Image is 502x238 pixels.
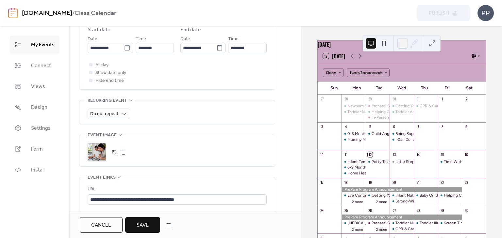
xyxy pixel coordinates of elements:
[366,131,390,137] div: Child Anger & Creating Honesty
[137,221,149,229] span: Save
[392,180,396,185] div: 20
[390,159,414,165] div: Little Steps Altered Hours
[88,35,97,43] span: Date
[438,159,462,165] div: Time With Toddler & Words Matter: Silent Words
[72,7,75,20] b: /
[10,140,59,158] a: Form
[392,97,396,101] div: 30
[390,199,414,204] div: Strong-Willed Children & Bonding With Your Toddler
[372,193,459,198] div: Getting Your Child to Eat & Creating Confidence
[416,124,421,129] div: 7
[342,220,366,226] div: Postpartum Depression & Mommy Nutrition
[390,131,414,137] div: Being Super Mom & Credit Scores: the Good, the Bad, the Ugly
[368,208,373,213] div: 26
[464,97,469,101] div: 2
[88,26,110,34] div: Start date
[180,35,190,43] span: Date
[390,226,414,232] div: CPR & Car Seat Safety
[10,119,59,137] a: Settings
[416,97,421,101] div: 31
[347,193,446,198] div: Eye Contact Means Love & Words Matter: Magic Words
[390,103,414,109] div: Getting Your Child to Eat & Creating Confidence
[343,97,348,101] div: 28
[343,124,348,129] div: 4
[342,137,366,142] div: Mommy Milestones & Creating Kindness
[390,109,414,115] div: Toddler Accidents & Your Financial Future
[458,82,481,95] div: Sat
[395,137,490,142] div: I Can Do It Myself & Sleeping, Bedtime, and Mornings
[88,174,116,182] span: Event links
[31,41,55,49] span: My Events
[320,180,325,185] div: 17
[88,143,106,161] div: ;
[80,217,123,233] a: Cancel
[440,180,445,185] div: 22
[373,226,390,232] button: 2 more
[395,159,443,165] div: Little Steps Altered Hours
[366,220,390,226] div: Prenatal Series
[392,124,396,129] div: 6
[395,226,436,232] div: CPR & Car Seat Safety
[464,208,469,213] div: 30
[347,109,404,115] div: Toddler Nutrition & Toddler Play
[414,220,438,226] div: Toddler Illness & Toddler Oral Health
[477,5,494,21] div: PP
[366,193,390,198] div: Getting Your Child to Eat & Creating Confidence
[10,78,59,95] a: Views
[31,83,45,91] span: Views
[10,161,59,179] a: Install
[342,159,366,165] div: Infant Temperament & Creating Courage
[342,103,366,109] div: Newborn Sickness & Teething Time
[31,145,43,153] span: Form
[366,103,390,109] div: Prenatal Series
[372,220,398,226] div: Prenatal Series
[318,40,486,48] div: [DATE]
[347,159,420,165] div: Infant Temperament & Creating Courage
[372,131,429,137] div: Child Anger & Creating Honesty
[392,208,396,213] div: 27
[413,82,436,95] div: Thu
[395,109,470,115] div: Toddler Accidents & Your Financial Future
[392,152,396,157] div: 13
[390,193,414,198] div: Infant Nutrition & Budget 101
[368,124,373,129] div: 5
[342,193,366,198] div: Eye Contact Means Love & Words Matter: Magic Words
[347,131,426,137] div: 0-3 Month & 3-6 Month Infant Expectations
[349,226,366,232] button: 2 more
[342,215,462,220] div: PrePare Program Announcement
[372,115,417,120] div: In-Person Prenatal Series
[372,103,398,109] div: Prenatal Series
[464,124,469,129] div: 9
[368,82,391,95] div: Tue
[414,103,438,109] div: CPR & Car Seat Safety
[31,62,51,70] span: Connect
[31,166,44,174] span: Install
[440,208,445,213] div: 29
[342,165,366,170] div: 6-9 Month & 9-12 Month Infant Expectations
[88,131,117,139] span: Event image
[95,69,126,77] span: Show date only
[31,104,47,112] span: Design
[321,52,347,61] button: 12[DATE]
[88,186,265,193] div: URL
[88,210,265,217] div: Text to display
[440,124,445,129] div: 8
[10,57,59,74] a: Connect
[464,152,469,157] div: 16
[366,109,390,115] div: Helping Children Process Change & Siblings
[343,180,348,185] div: 18
[323,82,345,95] div: Sun
[342,187,462,192] div: PrePare Program Announcement
[95,77,124,85] span: Hide end time
[395,199,489,204] div: Strong-Willed Children & Bonding With Your Toddler
[416,180,421,185] div: 21
[31,125,51,132] span: Settings
[8,8,18,18] img: logo
[347,171,407,176] div: Home Health & [MEDICAL_DATA]
[395,193,448,198] div: Infant Nutrition & Budget 101
[390,220,414,226] div: Toddler Nutrition & Toddler Play
[438,193,462,198] div: Helping Children Process Change & Siblings
[436,82,458,95] div: Fri
[440,152,445,157] div: 15
[347,103,426,109] div: Newborn Sickness & [MEDICAL_DATA] Time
